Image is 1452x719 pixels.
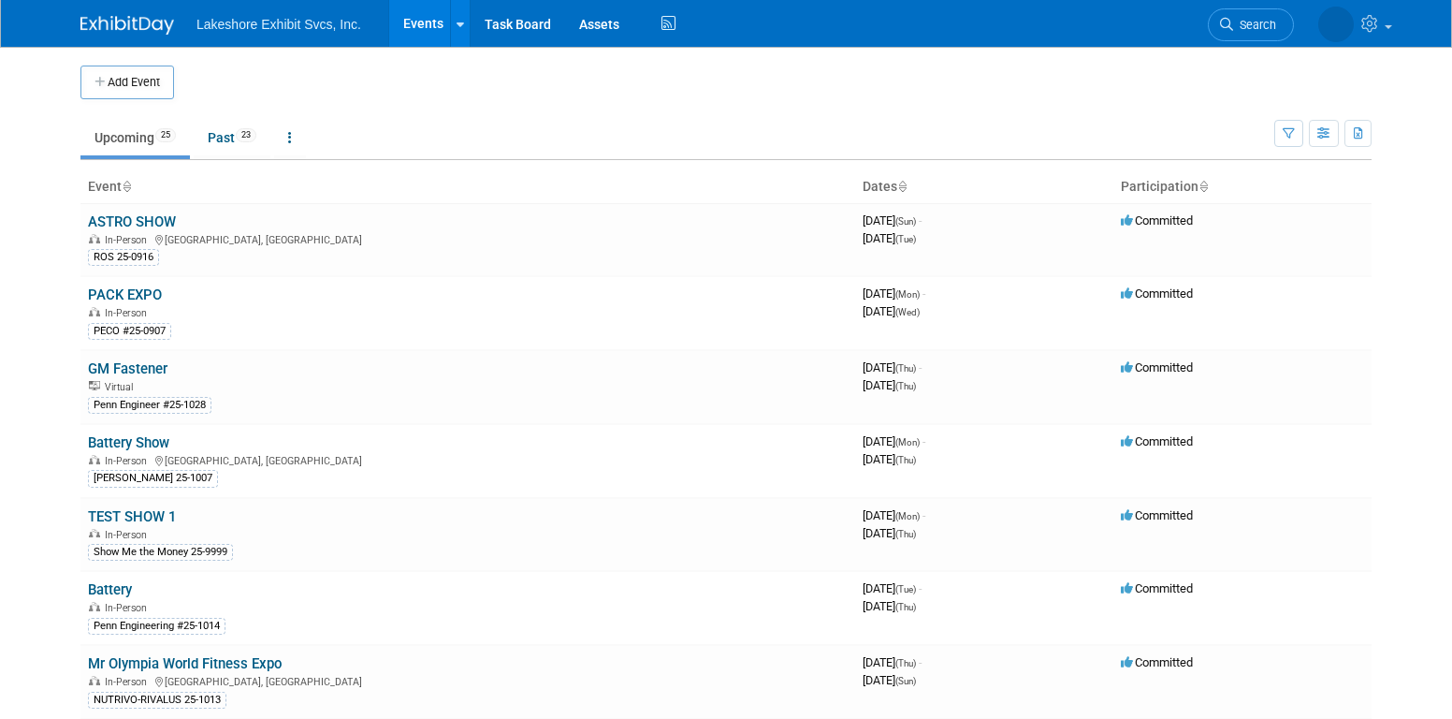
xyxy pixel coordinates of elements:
[1121,213,1193,227] span: Committed
[919,581,922,595] span: -
[88,673,848,688] div: [GEOGRAPHIC_DATA], [GEOGRAPHIC_DATA]
[895,289,920,300] span: (Mon)
[88,249,159,266] div: ROS 25-0916
[89,602,100,611] img: In-Person Event
[88,655,282,672] a: Mr Olympia World Fitness Expo
[80,66,174,99] button: Add Event
[863,508,925,522] span: [DATE]
[105,602,152,614] span: In-Person
[1198,179,1208,194] a: Sort by Participation Type
[88,213,176,230] a: ASTRO SHOW
[855,171,1113,203] th: Dates
[922,286,925,301] span: -
[895,658,916,668] span: (Thu)
[895,216,916,227] span: (Sun)
[895,676,916,686] span: (Sun)
[897,179,907,194] a: Sort by Start Date
[863,378,916,392] span: [DATE]
[1318,7,1354,42] img: MICHELLE MOYA
[122,179,131,194] a: Sort by Event Name
[155,128,176,142] span: 25
[863,434,925,448] span: [DATE]
[88,397,211,414] div: Penn Engineer #25-1028
[89,529,100,538] img: In-Person Event
[88,231,848,246] div: [GEOGRAPHIC_DATA], [GEOGRAPHIC_DATA]
[863,360,922,374] span: [DATE]
[1121,508,1193,522] span: Committed
[88,434,169,451] a: Battery Show
[1113,171,1372,203] th: Participation
[895,381,916,391] span: (Thu)
[105,529,152,541] span: In-Person
[895,584,916,594] span: (Tue)
[88,323,171,340] div: PECO #25-0907
[105,455,152,467] span: In-Person
[863,286,925,301] span: [DATE]
[194,120,270,155] a: Past23
[1121,434,1193,448] span: Committed
[863,213,922,227] span: [DATE]
[105,381,138,393] span: Virtual
[895,234,916,244] span: (Tue)
[922,508,925,522] span: -
[196,17,361,32] span: Lakeshore Exhibit Svcs, Inc.
[895,437,920,448] span: (Mon)
[89,234,100,243] img: In-Person Event
[863,452,916,466] span: [DATE]
[1121,581,1193,595] span: Committed
[895,455,916,465] span: (Thu)
[863,599,916,613] span: [DATE]
[80,16,174,35] img: ExhibitDay
[919,213,922,227] span: -
[88,360,167,377] a: GM Fastener
[922,434,925,448] span: -
[919,360,922,374] span: -
[863,231,916,245] span: [DATE]
[236,128,256,142] span: 23
[1233,18,1276,32] span: Search
[80,171,855,203] th: Event
[863,581,922,595] span: [DATE]
[863,304,920,318] span: [DATE]
[88,470,218,487] div: [PERSON_NAME] 25-1007
[895,363,916,374] span: (Thu)
[105,234,152,246] span: In-Person
[919,655,922,669] span: -
[1208,8,1294,41] a: Search
[89,381,100,390] img: Virtual Event
[895,307,920,317] span: (Wed)
[88,692,226,709] div: NUTRIVO-RIVALUS 25-1013
[1121,286,1193,301] span: Committed
[89,455,100,464] img: In-Person Event
[88,508,176,525] a: TEST SHOW 1
[105,676,152,688] span: In-Person
[895,529,916,539] span: (Thu)
[895,511,920,521] span: (Mon)
[863,655,922,669] span: [DATE]
[88,452,848,467] div: [GEOGRAPHIC_DATA], [GEOGRAPHIC_DATA]
[88,618,225,635] div: Penn Engineering #25-1014
[863,526,916,540] span: [DATE]
[1121,360,1193,374] span: Committed
[88,544,233,561] div: Show Me the Money 25-9999
[89,307,100,316] img: In-Person Event
[105,307,152,319] span: In-Person
[80,120,190,155] a: Upcoming25
[863,673,916,687] span: [DATE]
[895,602,916,612] span: (Thu)
[89,676,100,685] img: In-Person Event
[88,581,132,598] a: Battery
[88,286,162,303] a: PACK EXPO
[1121,655,1193,669] span: Committed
